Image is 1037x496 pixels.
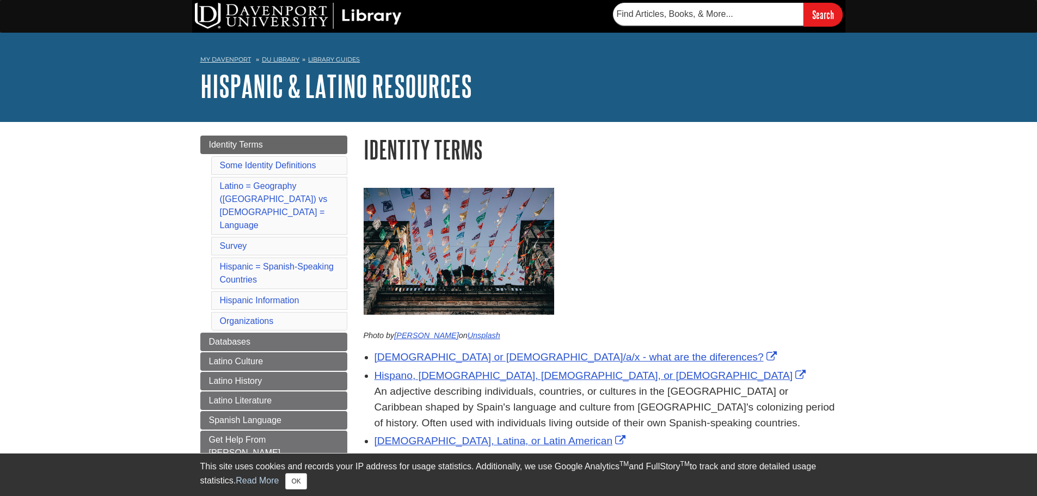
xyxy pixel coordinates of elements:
nav: breadcrumb [200,52,837,70]
a: My Davenport [200,55,251,64]
form: Searches DU Library's articles, books, and more [613,3,843,26]
sup: TM [619,460,629,468]
span: Identity Terms [209,140,263,149]
img: Dia de los Muertos Flags [364,188,554,315]
a: Link opens in new window [375,370,809,381]
input: Find Articles, Books, & More... [613,3,803,26]
a: Hispanic = Spanish-Speaking Countries [220,262,334,284]
a: DU Library [262,56,299,63]
a: Read More [236,476,279,485]
button: Close [285,473,306,489]
div: An adjective describing individuals, countries, or cultures in the [GEOGRAPHIC_DATA] or Caribbean... [375,384,837,431]
a: Library Guides [308,56,360,63]
img: DU Library [195,3,402,29]
a: Identity Terms [200,136,347,154]
input: Search [803,3,843,26]
a: Unsplash [468,331,500,340]
div: Guide Page Menu [200,136,347,462]
a: Hispanic & Latino Resources [200,69,472,103]
sup: TM [680,460,690,468]
a: Get Help From [PERSON_NAME] [200,431,347,462]
a: Latino = Geography ([GEOGRAPHIC_DATA]) vs [DEMOGRAPHIC_DATA] = Language [220,181,328,230]
a: Latino History [200,372,347,390]
a: Link opens in new window [375,435,629,446]
a: [PERSON_NAME] [394,331,458,340]
span: Latino Culture [209,357,263,366]
p: Photo by on [364,330,837,342]
span: Get Help From [PERSON_NAME] [209,435,281,457]
span: Latino History [209,376,262,385]
a: Link opens in new window [375,351,780,363]
a: Some Identity Definitions [220,161,316,170]
h1: Identity Terms [364,136,837,163]
span: Spanish Language [209,415,281,425]
span: Latino Literature [209,396,272,405]
a: Survey [220,241,247,250]
a: Hispanic Information [220,296,299,305]
a: Organizations [220,316,274,326]
a: Latino Culture [200,352,347,371]
a: Latino Literature [200,391,347,410]
a: Spanish Language [200,411,347,430]
span: Databases [209,337,251,346]
div: This site uses cookies and records your IP address for usage statistics. Additionally, we use Goo... [200,460,837,489]
a: Databases [200,333,347,351]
